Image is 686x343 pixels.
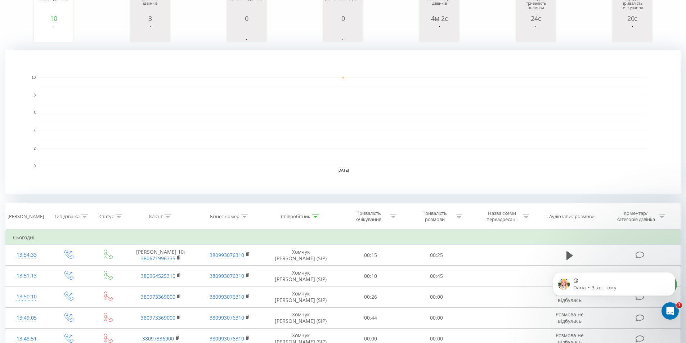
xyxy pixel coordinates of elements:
a: 380964525310 [141,272,175,279]
text: 4 [33,129,36,133]
td: [PERSON_NAME] 10т [127,245,195,266]
a: 38097336900 [142,335,174,342]
div: 13:54:33 [13,248,41,262]
span: 1 [676,302,682,308]
td: 00:45 [404,266,470,286]
text: 8 [33,93,36,97]
div: Тривалість розмови [416,210,454,222]
div: Аудіозапис розмови [549,213,595,220]
a: 380993076310 [210,314,244,321]
div: Тривалість очікування [350,210,388,222]
div: 20с [614,15,650,22]
div: 3 [132,15,168,22]
text: 6 [33,111,36,115]
svg: A chart. [614,22,650,44]
td: 00:15 [338,245,404,266]
svg: A chart. [421,22,457,44]
div: 13:50:10 [13,290,41,304]
a: 380993076310 [210,272,244,279]
text: [DATE] [337,168,349,172]
svg: A chart. [518,22,554,44]
td: Хомчук [PERSON_NAME] (SIP) [264,286,338,307]
text: 10 [32,76,36,80]
svg: A chart. [325,22,361,44]
svg: A chart. [132,22,168,44]
text: 2 [33,146,36,150]
td: 00:00 [404,286,470,307]
text: 0 [33,164,36,168]
td: 00:00 [404,307,470,328]
div: Співробітник [281,213,310,220]
td: 00:44 [338,307,404,328]
div: 4м 2с [421,15,457,22]
td: Хомчук [PERSON_NAME] (SIP) [264,245,338,266]
div: [PERSON_NAME] [8,213,44,220]
svg: A chart. [36,22,72,44]
div: Коментар/категорія дзвінка [615,210,657,222]
div: Статус [99,213,114,220]
td: Сьогодні [6,230,681,245]
a: 380993076310 [210,252,244,258]
a: 380993076310 [210,293,244,300]
iframe: Intercom live chat [662,302,679,320]
td: 00:25 [404,245,470,266]
a: 380993076310 [210,335,244,342]
td: 00:10 [338,266,404,286]
div: 0 [325,15,361,22]
div: Бізнес номер [210,213,239,220]
div: 13:51:13 [13,269,41,283]
div: 24с [518,15,554,22]
div: Клієнт [149,213,163,220]
a: 380671996335 [141,255,175,262]
td: Хомчук [PERSON_NAME] (SIP) [264,266,338,286]
div: 13:49:05 [13,311,41,325]
td: 00:26 [338,286,404,307]
div: 10 [36,15,72,22]
svg: A chart. [229,22,265,44]
svg: A chart. [5,50,681,194]
div: 0 [229,15,265,22]
a: 380973369000 [141,293,175,300]
div: Тип дзвінка [54,213,80,220]
iframe: Intercom notifications повідомлення [542,257,686,324]
div: Назва схеми переадресації [483,210,521,222]
a: 380973369000 [141,314,175,321]
td: Хомчук [PERSON_NAME] (SIP) [264,307,338,328]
